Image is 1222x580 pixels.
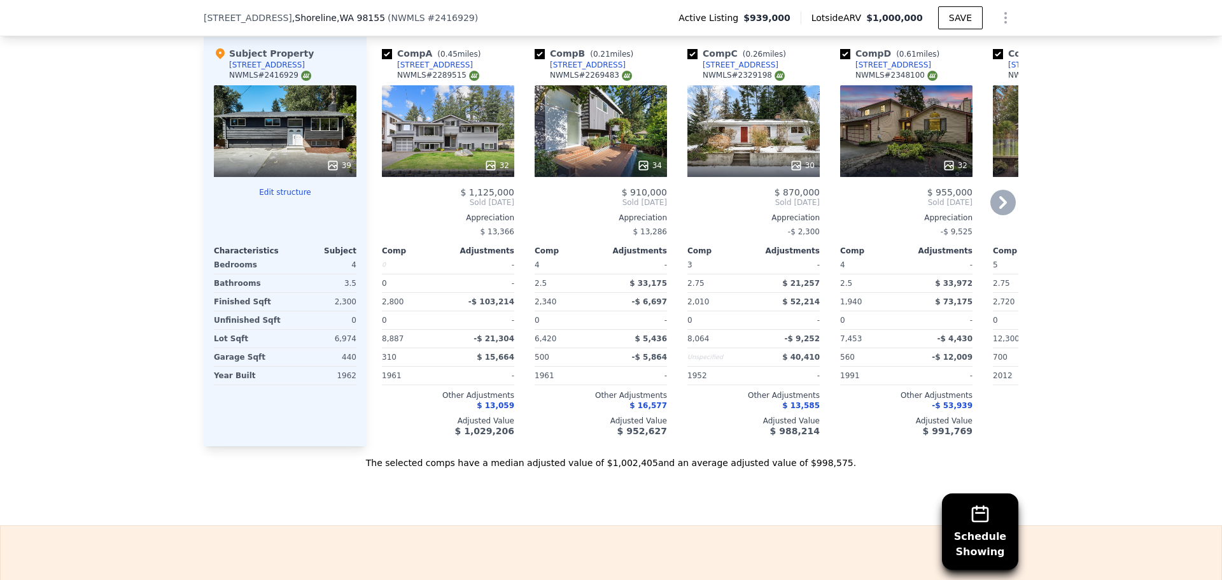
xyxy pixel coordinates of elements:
div: 1962 [288,367,356,385]
div: - [451,311,514,329]
span: -$ 9,525 [941,227,973,236]
button: Edit structure [214,187,356,197]
div: Other Adjustments [535,390,667,400]
span: $ 40,410 [782,353,820,362]
span: $ 952,627 [617,426,667,436]
span: $ 1,125,000 [460,187,514,197]
div: Comp [840,246,906,256]
div: Comp [993,246,1059,256]
span: $ 988,214 [770,426,820,436]
span: 310 [382,353,397,362]
img: NWMLS Logo [469,71,479,81]
div: Lot Sqft [214,330,283,348]
div: Comp [687,246,754,256]
div: 3.5 [288,274,356,292]
span: Sold [DATE] [382,197,514,208]
div: 0 [288,311,356,329]
div: Subject [285,246,356,256]
span: Sold [DATE] [840,197,973,208]
span: , WA 98155 [337,13,385,23]
span: $ 991,769 [923,426,973,436]
div: Appreciation [535,213,667,223]
div: [STREET_ADDRESS] [703,60,778,70]
div: - [909,256,973,274]
span: 2,010 [687,297,709,306]
span: $ 910,000 [622,187,667,197]
div: Adjustments [906,246,973,256]
span: 3 [687,260,692,269]
div: [STREET_ADDRESS] [397,60,473,70]
span: 560 [840,353,855,362]
span: -$ 21,304 [474,334,514,343]
span: 12,300 [993,334,1020,343]
div: - [909,367,973,385]
span: -$ 5,864 [632,353,667,362]
span: 1,940 [840,297,862,306]
span: $ 13,366 [481,227,514,236]
span: $ 955,000 [927,187,973,197]
div: Other Adjustments [993,390,1125,400]
div: [STREET_ADDRESS] [550,60,626,70]
a: [STREET_ADDRESS] [535,60,626,70]
span: 4 [840,260,845,269]
div: NWMLS # 2329198 [703,70,785,81]
span: Active Listing [678,11,743,24]
span: $ 52,214 [782,297,820,306]
span: $ 33,972 [935,279,973,288]
span: 6,420 [535,334,556,343]
span: -$ 12,009 [932,353,973,362]
span: $ 13,286 [633,227,667,236]
img: NWMLS Logo [927,71,938,81]
div: Adjusted Value [993,416,1125,426]
span: Sold [DATE] [535,197,667,208]
div: 2.75 [993,274,1057,292]
span: 0.26 [745,50,762,59]
div: NWMLS # 2344248 [1008,70,1090,81]
div: The selected comps have a median adjusted value of $1,002,405 and an average adjusted value of $9... [204,446,1018,469]
div: Comp B [535,47,638,60]
div: Other Adjustments [840,390,973,400]
div: 32 [943,159,967,172]
div: Comp A [382,47,486,60]
div: 2.75 [687,274,751,292]
div: 2.5 [535,274,598,292]
span: ( miles) [432,50,486,59]
button: ScheduleShowing [942,493,1018,570]
span: -$ 53,939 [932,401,973,410]
span: 2,340 [535,297,556,306]
div: Comp D [840,47,945,60]
div: Appreciation [993,213,1125,223]
div: [STREET_ADDRESS] [1008,60,1084,70]
a: [STREET_ADDRESS] [840,60,931,70]
span: 0 [993,316,998,325]
span: , Shoreline [292,11,385,24]
span: 0 [382,316,387,325]
span: $ 15,664 [477,353,514,362]
div: Appreciation [687,213,820,223]
div: 30 [790,159,815,172]
div: Adjustments [448,246,514,256]
span: 2,720 [993,297,1015,306]
div: Comp [382,246,448,256]
div: 0 [382,256,446,274]
span: [STREET_ADDRESS] [204,11,292,24]
div: Adjusted Value [840,416,973,426]
span: ( miles) [585,50,638,59]
span: Lotside ARV [811,11,866,24]
span: $ 870,000 [775,187,820,197]
div: Bedrooms [214,256,283,274]
a: [STREET_ADDRESS] [687,60,778,70]
span: NWMLS [391,13,425,23]
button: Show Options [993,5,1018,31]
div: - [756,256,820,274]
div: - [909,311,973,329]
div: 1991 [840,367,904,385]
span: -$ 4,430 [938,334,973,343]
span: $ 33,175 [629,279,667,288]
div: - [603,367,667,385]
div: NWMLS # 2289515 [397,70,479,81]
span: 0.61 [899,50,916,59]
div: Characteristics [214,246,285,256]
button: SAVE [938,6,983,29]
div: 34 [637,159,662,172]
